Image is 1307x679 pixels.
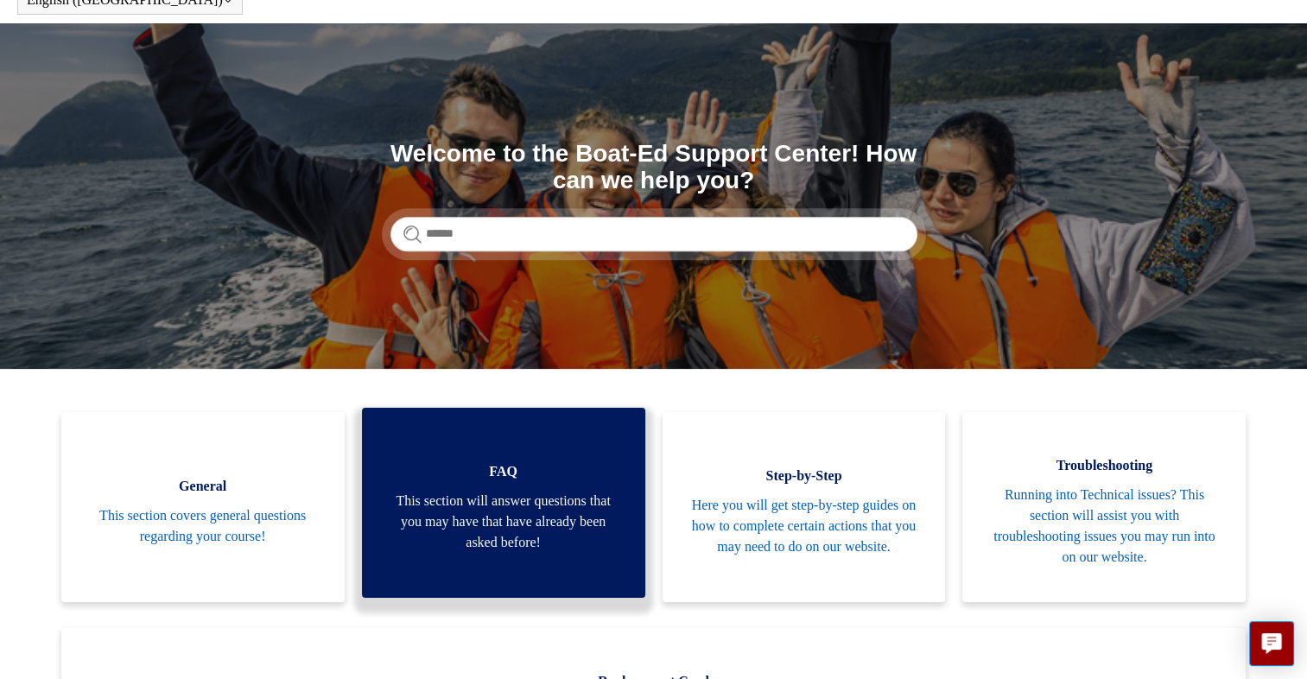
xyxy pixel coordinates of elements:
span: FAQ [388,461,619,482]
a: General This section covers general questions regarding your course! [61,412,345,602]
a: FAQ This section will answer questions that you may have that have already been asked before! [362,408,645,598]
a: Troubleshooting Running into Technical issues? This section will assist you with troubleshooting ... [962,412,1246,602]
span: This section will answer questions that you may have that have already been asked before! [388,491,619,553]
input: Search [390,217,917,251]
span: Troubleshooting [988,455,1220,476]
span: Running into Technical issues? This section will assist you with troubleshooting issues you may r... [988,485,1220,568]
a: Step-by-Step Here you will get step-by-step guides on how to complete certain actions that you ma... [663,412,946,602]
span: General [87,476,319,497]
button: Live chat [1249,621,1294,666]
h1: Welcome to the Boat-Ed Support Center! How can we help you? [390,141,917,194]
span: This section covers general questions regarding your course! [87,505,319,547]
span: Here you will get step-by-step guides on how to complete certain actions that you may need to do ... [688,495,920,557]
span: Step-by-Step [688,466,920,486]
